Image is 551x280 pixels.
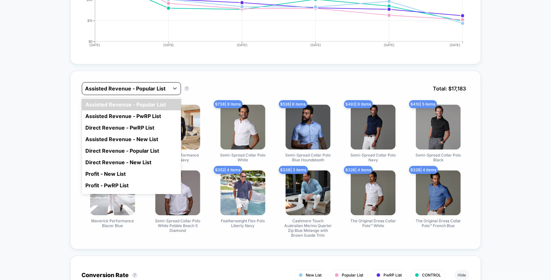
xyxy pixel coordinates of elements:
[409,166,438,174] span: $ 328 | 4 items
[414,153,462,162] span: Semi-Spread Collar Polo Black
[383,273,402,277] span: PwRP List
[414,218,462,228] span: The Original Dress Collar Polo™ French Blue
[349,153,397,162] span: Semi-Spread Collar Polo Navy
[82,122,181,133] div: Direct Revenue - PwRP List
[430,82,469,95] span: Total: $ 17,183
[349,218,397,228] span: The Original Dress Collar Polo™ White
[422,273,441,277] span: CONTROL
[82,191,181,203] div: Profit - Popular List
[286,170,331,215] img: Cashmere Touch Australian Merino Quarter Zip Blue Melange with Brown Suede Trim
[220,105,265,149] img: Semi-Spread Collar Polo White
[342,273,363,277] span: Popular List
[90,43,100,47] tspan: [DATE]
[184,86,189,91] button: ?
[219,153,267,162] span: Semi-Spread Collar Polo White
[89,39,92,43] tspan: $0
[220,170,265,215] img: Featherweight Flex Polo Liberty Navy
[154,218,202,233] span: Semi-Spread Collar Polo White Pebble Beach 5 Diamond
[163,43,174,47] tspan: [DATE]
[82,180,181,191] div: Profit - PwRP List
[351,170,396,215] img: The Original Dress Collar Polo™ White
[82,157,181,168] div: Direct Revenue - New List
[89,218,137,228] span: Maverick Performance Blazer Blue
[450,43,460,47] tspan: [DATE]
[82,168,181,180] div: Profit - New List
[416,105,461,149] img: Semi-Spread Collar Polo Black
[279,100,307,108] span: $ 528 | 6 items
[344,100,373,108] span: $ 492 | 6 items
[237,43,247,47] tspan: [DATE]
[351,105,396,149] img: Semi-Spread Collar Polo Navy
[82,99,181,110] div: Assisted Revenue - Popular List
[344,166,373,174] span: $ 328 | 4 items
[82,145,181,157] div: Direct Revenue - Popular List
[284,153,332,162] span: Semi-Spread Collar Polo Blue Houndstooth
[214,166,242,174] span: $ 352 | 4 items
[286,105,331,149] img: Semi-Spread Collar Polo Blue Houndstooth
[310,43,321,47] tspan: [DATE]
[82,133,181,145] div: Assisted Revenue - New List
[384,43,394,47] tspan: [DATE]
[132,273,137,278] button: ?
[409,100,437,108] span: $ 410 | 5 items
[306,273,322,277] span: New List
[284,218,332,238] span: Cashmere Touch Australian Merino Quarter Zip Blue Melange with Brown Suede Trim
[279,166,308,174] span: $ 338 | 3 items
[214,100,243,108] span: $ 738 | 9 items
[416,170,461,215] img: The Original Dress Collar Polo™ French Blue
[87,18,92,22] tspan: $15
[219,218,267,228] span: Featherweight Flex Polo Liberty Navy
[82,110,181,122] div: Assisted Revenue - PwRP List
